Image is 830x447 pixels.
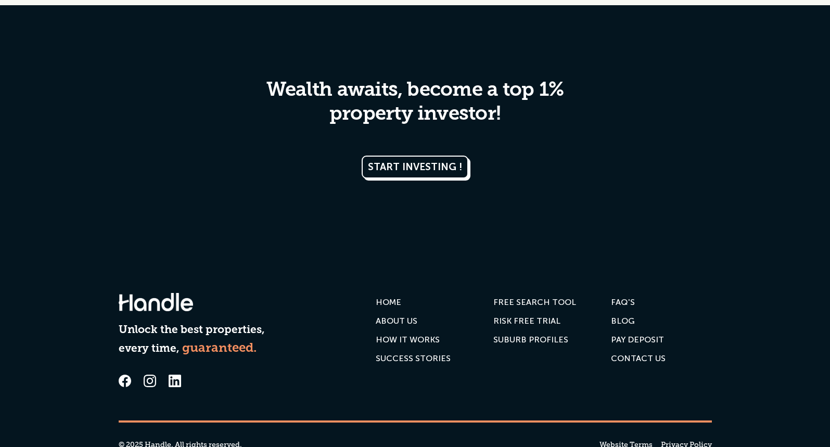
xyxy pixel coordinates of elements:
[611,312,635,330] a: Blog
[182,342,257,355] strong: guaranteed.
[611,353,666,364] div: Contact us
[376,335,440,345] div: HOW IT WORKS
[493,335,568,345] div: SUBURB PROFILES
[493,293,576,312] a: FREE SEARCH TOOL
[376,316,417,326] div: ABOUT US
[611,335,664,345] div: PAY DEPOSIT
[266,81,564,125] span: Wealth awaits, become a top 1% property investor!
[362,156,468,178] a: START INVESTING !
[119,325,265,354] strong: Unlock the best properties, every time,
[611,349,666,368] a: Contact us
[611,316,635,326] div: Blog
[376,297,401,308] div: HOME
[376,349,451,368] a: SUCCESS STORIES
[611,330,664,349] a: PAY DEPOSIT
[376,353,451,364] div: SUCCESS STORIES
[493,330,568,349] a: SUBURB PROFILES
[611,293,635,312] a: FAQ'S
[376,312,417,330] a: ABOUT US
[376,293,401,312] a: HOME
[376,330,440,349] a: HOW IT WORKS
[493,312,560,330] a: RISK FREE TRIAL
[493,316,560,326] div: RISK FREE TRIAL
[611,297,635,308] div: FAQ'S
[493,297,576,308] div: FREE SEARCH TOOL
